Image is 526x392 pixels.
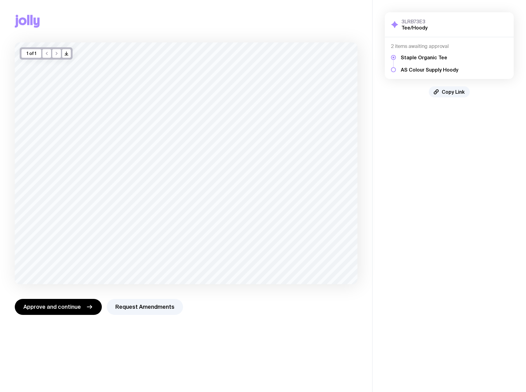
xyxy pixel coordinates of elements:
h5: AS Colour Supply Hoody [401,67,458,73]
h3: 3LRB73E3 [401,18,428,25]
button: Copy Link [429,86,470,97]
button: Approve and continue [15,299,102,315]
div: 1 of 1 [22,49,41,58]
h2: Tee/Hoody [401,25,428,31]
h4: 2 items awaiting approval [391,43,508,49]
span: Copy Link [442,89,465,95]
button: />/> [62,49,71,58]
span: Approve and continue [23,303,81,311]
button: Request Amendments [107,299,183,315]
h5: Staple Organic Tee [401,54,458,61]
g: /> /> [65,52,68,55]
